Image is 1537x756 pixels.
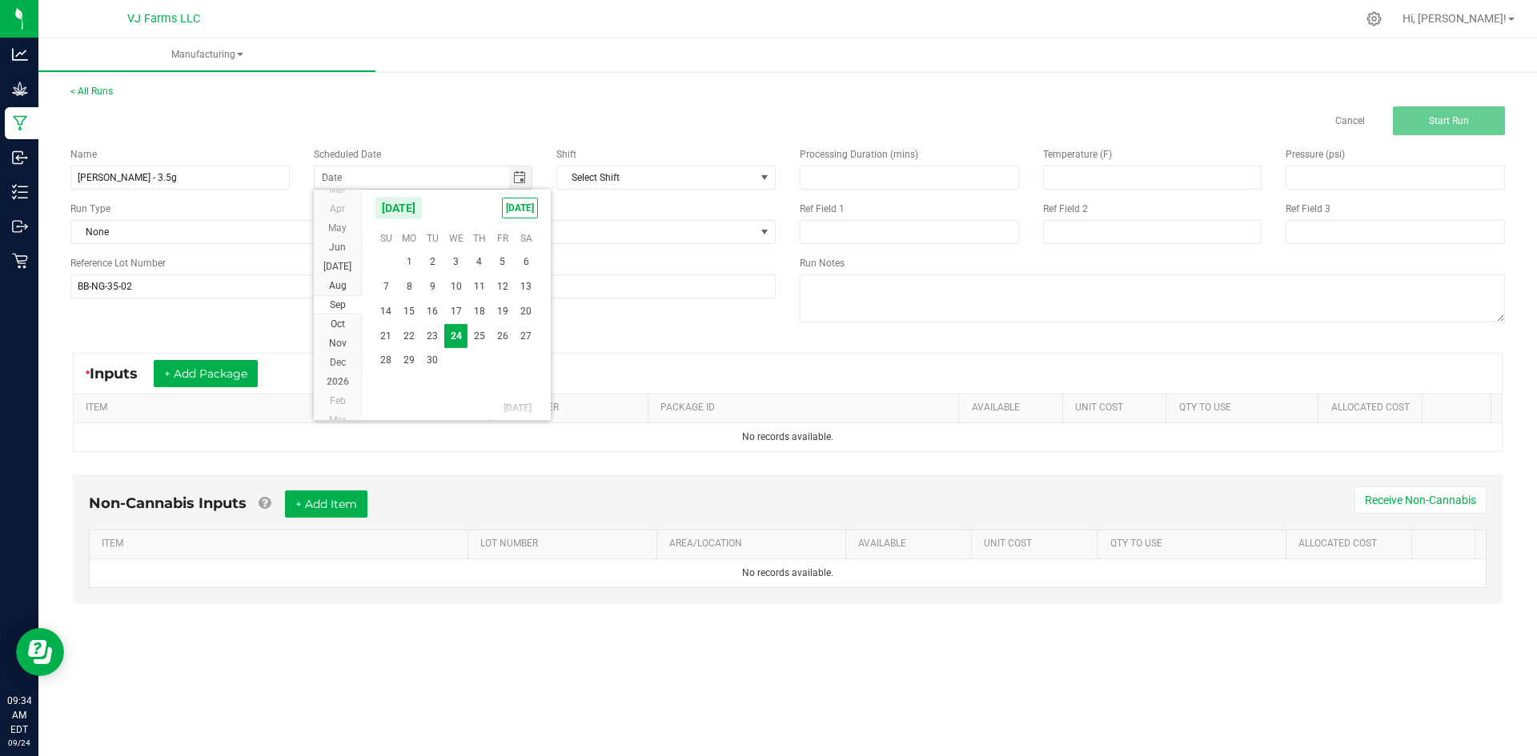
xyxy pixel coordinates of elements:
span: Ref Field 1 [800,203,845,214]
td: Friday, September 19, 2025 [491,299,514,324]
td: Thursday, September 4, 2025 [468,250,491,274]
button: + Add Package [154,360,258,387]
td: Sunday, September 21, 2025 [375,324,398,349]
span: 6 [514,250,537,274]
span: 14 [375,299,398,324]
p: 09:34 AM EDT [7,694,31,737]
td: Monday, September 15, 2025 [398,299,421,324]
span: Pressure (psi) [1286,149,1345,160]
span: None [71,221,391,243]
span: Jun [329,242,346,253]
a: < All Runs [70,86,113,97]
inline-svg: Analytics [12,46,28,62]
span: 2026 [327,376,349,387]
td: Sunday, September 28, 2025 [375,348,398,373]
span: 23 [421,324,444,349]
span: Mar [329,414,346,426]
th: Sa [514,226,537,250]
inline-svg: Manufacturing [12,115,28,131]
td: Sunday, September 14, 2025 [375,299,398,324]
span: Manufacturing [38,48,375,62]
a: AREA/LOCATIONSortable [669,538,839,550]
span: Scheduled Date [314,149,381,160]
span: Toggle calendar [509,166,532,189]
span: 4 [468,250,491,274]
td: Monday, September 8, 2025 [398,274,421,299]
span: Hi, [PERSON_NAME]! [1403,12,1507,25]
span: Ref Field 2 [1043,203,1088,214]
td: Wednesday, September 24, 2025 [444,324,468,349]
th: Th [468,226,491,250]
span: Ref Field 3 [1286,203,1330,214]
a: Allocated CostSortable [1298,538,1406,550]
span: 21 [375,324,398,349]
span: VJ Farms LLC [127,12,200,26]
td: Thursday, September 25, 2025 [468,324,491,349]
span: Select Shift [557,166,755,189]
span: [DATE] [323,261,351,272]
span: 25 [468,324,491,349]
td: Thursday, September 18, 2025 [468,299,491,324]
span: 7 [375,274,398,299]
a: Allocated CostSortable [1331,402,1416,414]
a: AVAILABLESortable [858,538,965,550]
a: QTY TO USESortable [1179,402,1312,414]
a: QTY TO USESortable [1110,538,1280,550]
span: 8 [398,274,421,299]
span: 13 [514,274,537,299]
th: Mo [398,226,421,250]
td: Tuesday, September 9, 2025 [421,274,444,299]
td: No records available. [74,423,1502,451]
a: AVAILABLESortable [972,402,1057,414]
span: 28 [375,348,398,373]
a: LOT NUMBERSortable [480,538,650,550]
a: Unit CostSortable [984,538,1091,550]
span: Start Run [1429,115,1469,126]
span: 2 [421,250,444,274]
span: 10 [444,274,468,299]
span: 29 [398,348,421,373]
inline-svg: Retail [12,253,28,269]
span: NO DATA FOUND [556,166,776,190]
span: 26 [491,324,514,349]
td: Saturday, September 6, 2025 [514,250,537,274]
inline-svg: Inbound [12,150,28,166]
td: Thursday, September 11, 2025 [468,274,491,299]
span: 18 [468,299,491,324]
span: Nov [329,338,347,349]
td: Tuesday, September 23, 2025 [421,324,444,349]
span: 11 [468,274,491,299]
td: No records available. [90,559,1486,587]
span: 1 [398,250,421,274]
iframe: Resource center [16,628,64,676]
span: Reference Lot Number [70,258,166,269]
th: We [444,226,468,250]
th: Su [375,226,398,250]
td: Tuesday, September 16, 2025 [421,299,444,324]
span: Apr [330,203,345,214]
p: 09/24 [7,737,31,749]
td: Friday, September 12, 2025 [491,274,514,299]
span: Aug [329,280,347,291]
span: 15 [398,299,421,324]
td: Friday, September 26, 2025 [491,324,514,349]
td: Monday, September 22, 2025 [398,324,421,349]
inline-svg: Outbound [12,218,28,234]
span: 19 [491,299,514,324]
button: Receive Non-Cannabis [1354,486,1487,514]
a: ITEMSortable [102,538,461,550]
td: Sunday, September 7, 2025 [375,274,398,299]
a: Sortable [1425,538,1469,550]
input: Date [315,166,509,189]
span: Sep [330,299,346,310]
td: Friday, September 5, 2025 [491,250,514,274]
span: 5 [491,250,514,274]
span: 30 [421,348,444,373]
span: 16 [421,299,444,324]
a: Add Non-Cannabis items that were also consumed in the run (e.g. gloves and packaging); Also add N... [259,494,271,512]
a: Cancel [1335,114,1365,128]
span: 20 [514,299,537,324]
td: Saturday, September 20, 2025 [514,299,537,324]
a: ITEMSortable [86,402,310,414]
th: Fr [491,226,514,250]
